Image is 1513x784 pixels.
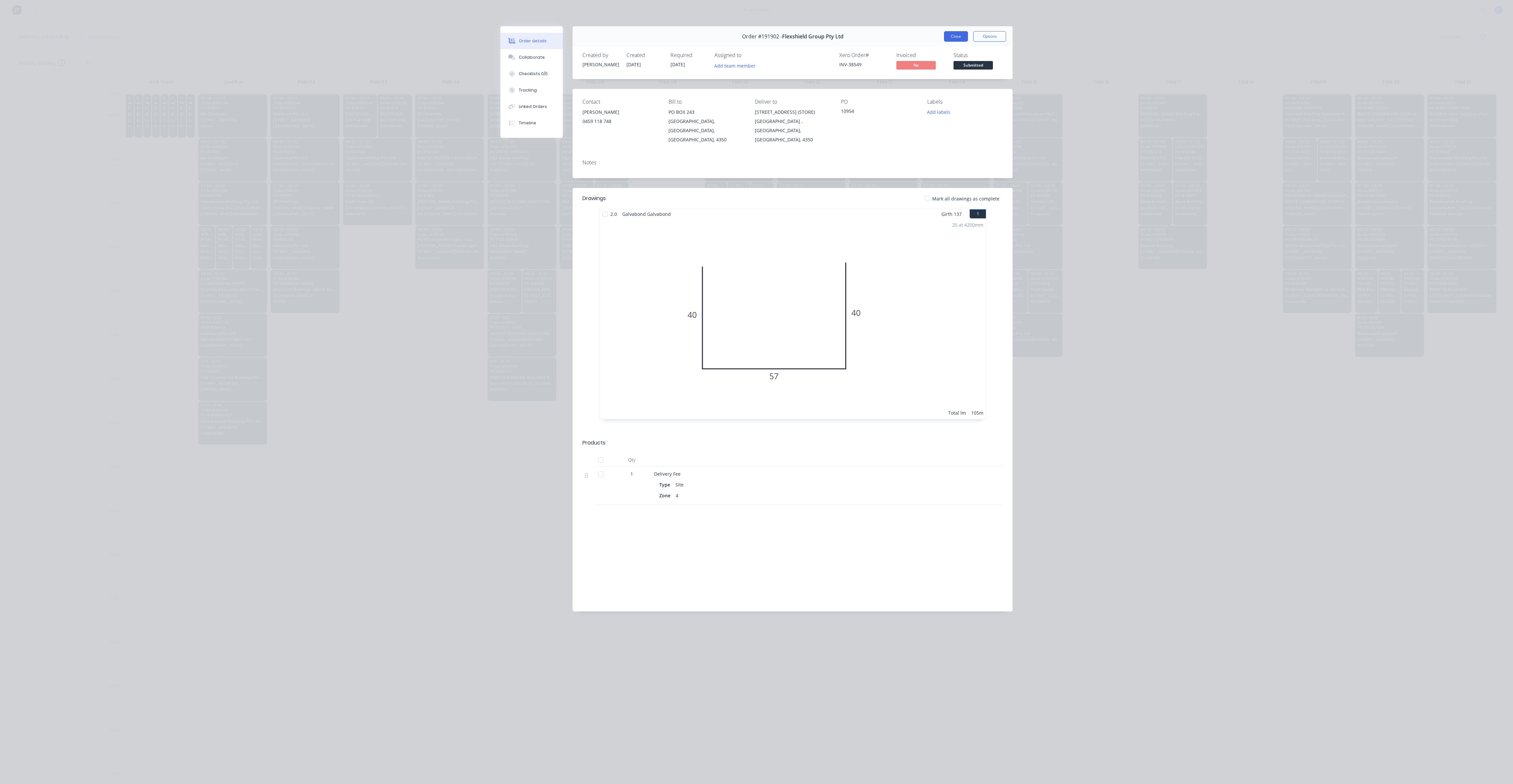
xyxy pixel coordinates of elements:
[582,195,606,202] div: Drawings
[500,115,563,131] button: Timeline
[948,409,966,416] div: Total lm
[669,117,744,144] div: [GEOGRAPHIC_DATA], [GEOGRAPHIC_DATA], [GEOGRAPHIC_DATA], 4350
[519,87,537,93] div: Tracking
[841,108,916,117] div: 10954
[659,480,673,489] div: Type
[612,453,651,466] div: Qty
[670,52,707,58] div: Required
[927,99,1003,105] div: Labels
[954,61,993,69] span: Submitted
[755,108,830,117] div: [STREET_ADDRESS] (STORE)
[782,33,844,40] span: Flexshield Group Pty Ltd
[896,61,936,69] span: No
[669,108,744,144] div: PO BOX 243[GEOGRAPHIC_DATA], [GEOGRAPHIC_DATA], [GEOGRAPHIC_DATA], 4350
[599,219,986,419] div: 040574025 at 4200mmTotal lm105m
[582,108,658,117] div: [PERSON_NAME]
[971,409,983,416] div: 105m
[630,470,633,477] span: 1
[839,61,888,68] div: INV-38549
[954,61,993,71] button: Submitted
[582,52,619,58] div: Created by
[670,61,685,68] span: [DATE]
[500,82,563,98] button: Tracking
[500,33,563,49] button: Order details
[500,49,563,66] button: Collaborate
[519,38,547,44] div: Order details
[973,31,1006,42] button: Options
[714,52,780,58] div: Assigned to
[582,99,658,105] div: Contact
[755,108,830,144] div: [STREET_ADDRESS] (STORE)[GEOGRAPHIC_DATA] , [GEOGRAPHIC_DATA], [GEOGRAPHIC_DATA], 4350
[673,491,681,500] div: 4
[608,209,620,219] span: 2.0
[626,61,641,68] span: [DATE]
[654,471,681,477] span: Delivery Fee
[711,61,759,70] button: Add team member
[932,195,999,202] span: Mark all drawings as complete
[519,120,536,126] div: Timeline
[582,61,619,68] div: [PERSON_NAME]
[896,52,946,58] div: Invoiced
[519,54,545,60] div: Collaborate
[582,117,658,126] div: 0459 118 748
[742,33,782,40] span: Order #191902 -
[669,108,744,117] div: PO BOX 243
[755,99,830,105] div: Deliver to
[500,98,563,115] button: Linked Orders
[841,99,916,105] div: PO
[582,159,1003,166] div: Notes
[839,52,888,58] div: Xero Order #
[582,439,605,447] div: Products
[519,71,548,77] div: Checklists 0/0
[582,108,658,129] div: [PERSON_NAME]0459 118 748
[944,31,968,42] button: Close
[669,99,744,105] div: Bill to
[673,480,686,489] div: Site
[714,61,759,70] button: Add team member
[500,66,563,82] button: Checklists 0/0
[941,209,962,219] span: Girth 137
[755,117,830,144] div: [GEOGRAPHIC_DATA] , [GEOGRAPHIC_DATA], [GEOGRAPHIC_DATA], 4350
[952,221,983,228] div: 25 at 4200mm
[620,209,673,219] span: Galvabond Galvabond
[954,52,1003,58] div: Status
[970,209,986,218] button: 1
[519,104,547,110] div: Linked Orders
[659,491,673,500] div: Zone
[923,108,954,116] button: Add labels
[626,52,663,58] div: Created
